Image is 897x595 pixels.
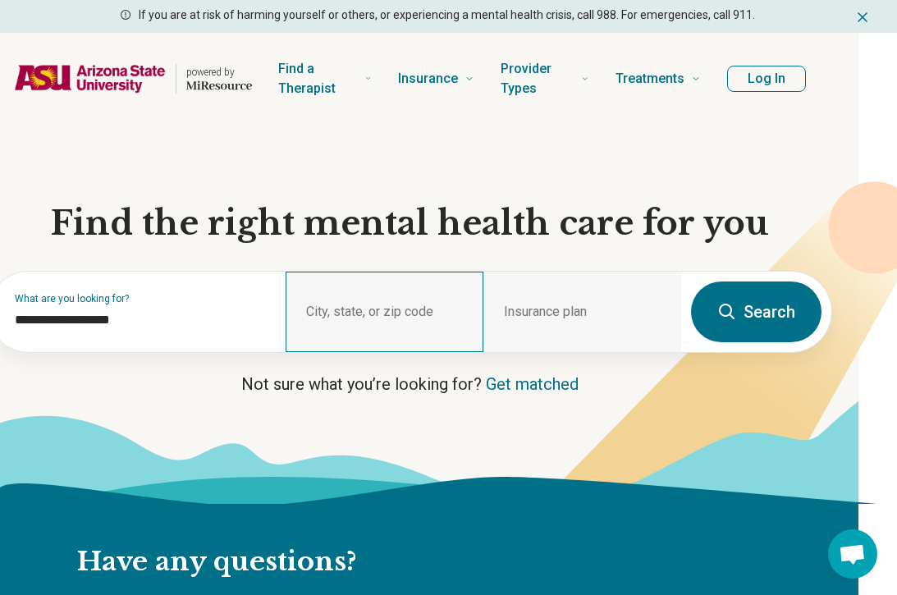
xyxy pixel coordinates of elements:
a: Home page [14,53,252,105]
h2: Have any questions? [77,545,703,579]
button: Search [691,281,821,342]
button: Dismiss [854,7,871,26]
a: Provider Types [501,46,589,112]
a: Find a Therapist [278,46,372,112]
p: powered by [186,66,252,79]
span: Insurance [398,67,458,90]
label: What are you looking for? [15,294,266,304]
p: If you are at risk of harming yourself or others, or experiencing a mental health crisis, call 98... [139,7,755,24]
a: Get matched [486,374,579,394]
span: Find a Therapist [278,57,358,100]
span: Treatments [616,67,684,90]
div: Open chat [828,529,877,579]
span: Provider Types [501,57,574,100]
a: Treatments [616,46,701,112]
a: Insurance [398,46,474,112]
button: Log In [727,66,806,92]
